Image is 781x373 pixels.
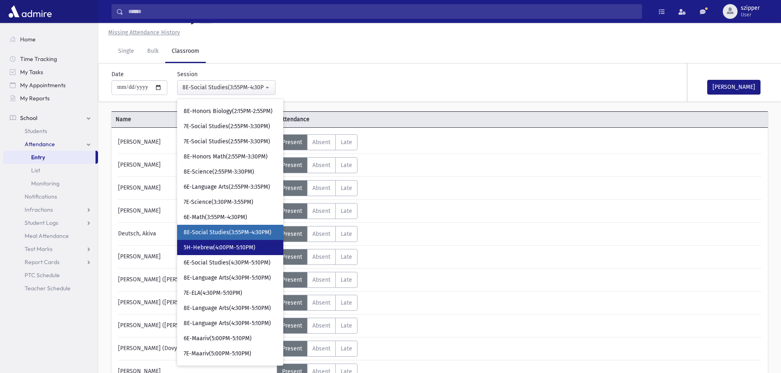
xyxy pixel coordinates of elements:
[3,79,98,92] a: My Appointments
[741,5,760,11] span: szipper
[3,269,98,282] a: PTC Schedule
[25,245,52,253] span: Test Marks
[312,162,330,169] span: Absent
[341,162,352,169] span: Late
[184,274,271,282] span: 8E-Language Arts(4:30PM-5:10PM)
[341,231,352,237] span: Late
[282,185,302,192] span: Present
[277,226,357,242] div: AttTypes
[184,168,254,176] span: 8E-Science(2:55PM-3:30PM)
[114,134,277,150] div: [PERSON_NAME]
[108,29,180,36] u: Missing Attendance History
[282,345,302,352] span: Present
[312,139,330,146] span: Absent
[312,208,330,215] span: Absent
[277,157,357,173] div: AttTypes
[112,115,276,124] span: Name
[741,11,760,18] span: User
[312,345,330,352] span: Absent
[114,180,277,196] div: [PERSON_NAME]
[165,40,206,63] a: Classroom
[112,70,124,79] label: Date
[114,318,277,334] div: [PERSON_NAME] ([PERSON_NAME])
[177,70,198,79] label: Session
[184,228,271,237] span: 8E-Social Studies(3:55PM-4:30PM)
[341,322,352,329] span: Late
[20,95,50,102] span: My Reports
[25,219,58,226] span: Student Logs
[184,107,273,115] span: 8E-Honors Biology(2:15PM-2:55PM)
[282,231,302,237] span: Present
[3,242,98,255] a: Test Marks
[3,66,98,79] a: My Tasks
[184,304,271,312] span: 8E-Language Arts(4:30PM-5:10PM)
[282,299,302,306] span: Present
[282,322,302,329] span: Present
[25,258,59,266] span: Report Cards
[184,350,251,358] span: 7E-Maariv(5:00PM-5:10PM)
[3,33,98,46] a: Home
[282,162,302,169] span: Present
[277,272,357,288] div: AttTypes
[177,80,276,95] button: 8E-Social Studies(3:55PM-4:30PM)
[184,138,270,146] span: 7E-Social Studies(2:55PM-3:30PM)
[282,208,302,215] span: Present
[7,3,54,20] img: AdmirePro
[184,213,247,222] span: 6E-Math(3:55PM-4:30PM)
[25,232,69,240] span: Meal Attendance
[20,114,37,122] span: School
[25,271,60,279] span: PTC Schedule
[312,322,330,329] span: Absent
[312,276,330,283] span: Absent
[114,157,277,173] div: [PERSON_NAME]
[20,81,66,89] span: My Appointments
[112,40,141,63] a: Single
[114,272,277,288] div: [PERSON_NAME] ([PERSON_NAME])
[184,244,255,252] span: 5H-Hebrew(4:00PM-5:10PM)
[184,259,271,267] span: 6E-Social Studies(4:30PM-5:10PM)
[25,140,55,148] span: Attendance
[341,208,352,215] span: Late
[114,341,277,357] div: [PERSON_NAME] (Dovy)
[31,154,45,161] span: Entry
[282,139,302,146] span: Present
[20,55,57,63] span: Time Tracking
[31,167,40,174] span: List
[184,289,242,297] span: 7E-ELA(4:30PM-5:10PM)
[312,231,330,237] span: Absent
[3,255,98,269] a: Report Cards
[114,226,277,242] div: Deutsch, Akiva
[20,68,43,76] span: My Tasks
[20,36,36,43] span: Home
[341,345,352,352] span: Late
[25,206,53,213] span: Infractions
[277,341,357,357] div: AttTypes
[341,276,352,283] span: Late
[184,198,253,206] span: 7E-Science(3:30PM-3:55PM)
[182,83,264,92] div: 8E-Social Studies(3:55PM-4:30PM)
[141,40,165,63] a: Bulk
[277,318,357,334] div: AttTypes
[3,229,98,242] a: Meal Attendance
[3,282,98,295] a: Teacher Schedule
[312,185,330,192] span: Absent
[3,52,98,66] a: Time Tracking
[3,124,98,138] a: Students
[341,185,352,192] span: Late
[3,92,98,105] a: My Reports
[114,203,277,219] div: [PERSON_NAME]
[312,299,330,306] span: Absent
[276,115,439,124] span: Attendance
[282,276,302,283] span: Present
[341,139,352,146] span: Late
[277,134,357,150] div: AttTypes
[277,295,357,311] div: AttTypes
[25,285,71,292] span: Teacher Schedule
[25,193,57,200] span: Notifications
[3,111,98,124] a: School
[25,127,47,135] span: Students
[184,319,271,328] span: 8E-Language Arts(4:30PM-5:10PM)
[341,299,352,306] span: Late
[3,138,98,151] a: Attendance
[3,203,98,216] a: Infractions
